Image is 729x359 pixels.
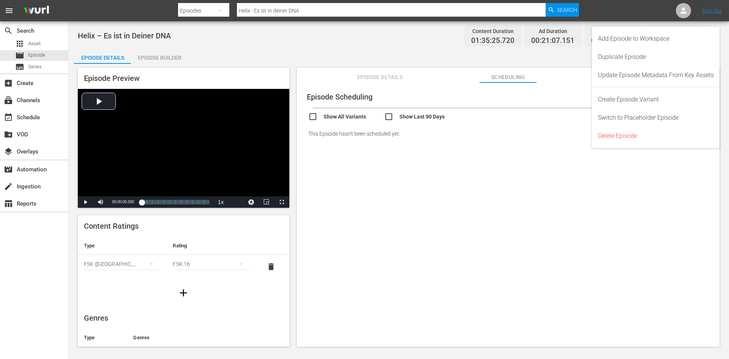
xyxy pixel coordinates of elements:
th: Rating [167,237,256,255]
div: Total Duration [651,26,694,36]
div: Progress Bar [142,200,209,204]
span: Asset [15,39,24,48]
th: Type [78,237,167,255]
span: Search [557,3,577,17]
div: Ad Duration [531,26,574,36]
button: Episode Builder [131,49,188,64]
span: Series [15,62,24,71]
span: Episode Details [352,73,409,82]
span: 00:00:00.000 [112,200,134,204]
span: delete [267,262,276,271]
span: Create [4,79,13,88]
span: Series [28,63,42,71]
span: Reports [4,199,13,208]
span: Overlays [4,147,13,156]
div: Video Player [78,89,289,208]
span: Helix – Es ist in Deiner DNA [78,31,171,40]
div: This Episode hasn't been scheduled yet. [301,123,716,144]
div: Update Episode Metadata From Key Assets [598,66,714,84]
div: Content Duration [471,26,514,36]
span: 00:21:07.151 [531,36,574,45]
span: Episode [15,51,24,60]
span: 00:01:06.880 [591,36,634,45]
button: Episode Details [74,49,131,64]
div: Create Episode Variant [598,90,714,109]
div: FSK ([GEOGRAPHIC_DATA]) [84,253,161,275]
div: Add Episode to Workspace [598,30,714,48]
span: Asset [28,40,41,47]
span: 01:35:25.720 [471,36,514,45]
div: Delete Episode [598,127,714,145]
button: Jump To Time [244,196,259,208]
span: Search [4,26,13,35]
div: Episode Builder [131,49,188,67]
button: Search [546,3,579,17]
span: Episode Scheduling [307,92,372,101]
span: Channels [4,96,13,105]
span: Automation [4,165,13,174]
div: Episode Details [74,49,131,67]
button: Play [78,196,93,208]
div: Promo Duration [591,26,634,36]
th: Type [78,329,127,347]
span: Genres [84,313,108,323]
button: Mute [93,196,108,208]
div: FSK 16 [173,253,249,275]
span: menu [5,6,14,15]
span: Episode [28,51,45,59]
span: Content Ratings [84,221,139,231]
span: Schedule [4,113,13,122]
span: VOD [4,130,13,139]
a: Sign Out [702,8,722,14]
th: Genres [127,329,265,347]
button: delete [262,258,280,276]
div: Duplicate Episode [598,48,714,66]
div: Switch to Placeholder Episode [598,109,714,127]
img: ans4CAIJ8jUAAAAAAAAAAAAAAAAAAAAAAAAgQb4GAAAAAAAAAAAAAAAAAAAAAAAAJMjXAAAAAAAAAAAAAAAAAAAAAAAAgAT5G... [18,2,55,20]
button: Fullscreen [274,196,289,208]
table: simple table [78,237,289,278]
span: Scheduling [480,73,536,82]
span: Ingestion [4,182,13,191]
button: Picture-in-Picture [259,196,274,208]
span: Episode Preview [84,74,140,83]
button: Playback Rate [213,196,229,208]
